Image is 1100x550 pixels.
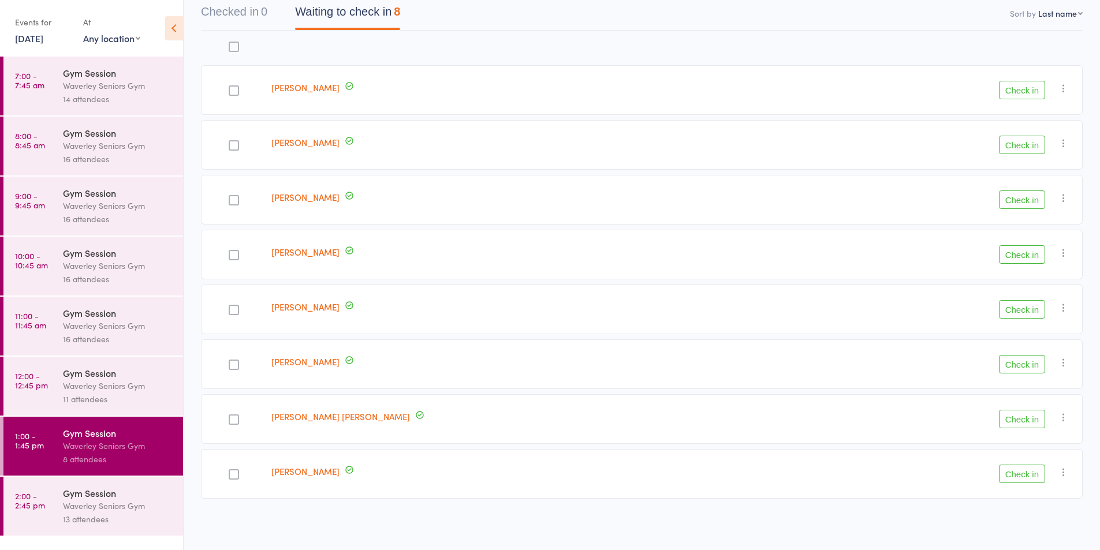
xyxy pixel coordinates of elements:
[83,32,140,44] div: Any location
[1038,8,1077,19] div: Last name
[999,300,1045,319] button: Check in
[63,512,173,526] div: 13 attendees
[271,246,340,258] a: [PERSON_NAME]
[271,356,340,368] a: [PERSON_NAME]
[63,199,173,212] div: Waverley Seniors Gym
[999,245,1045,264] button: Check in
[999,190,1045,209] button: Check in
[63,126,173,139] div: Gym Session
[15,371,48,390] time: 12:00 - 12:45 pm
[999,465,1045,483] button: Check in
[63,139,173,152] div: Waverley Seniors Gym
[271,81,340,93] a: [PERSON_NAME]
[15,251,48,270] time: 10:00 - 10:45 am
[261,5,267,18] div: 0
[15,32,43,44] a: [DATE]
[15,71,44,89] time: 7:00 - 7:45 am
[15,311,46,330] time: 11:00 - 11:45 am
[63,66,173,79] div: Gym Session
[999,410,1045,428] button: Check in
[3,417,183,476] a: 1:00 -1:45 pmGym SessionWaverley Seniors Gym8 attendees
[83,13,140,32] div: At
[271,191,340,203] a: [PERSON_NAME]
[63,246,173,259] div: Gym Session
[63,306,173,319] div: Gym Session
[999,136,1045,154] button: Check in
[15,131,45,149] time: 8:00 - 8:45 am
[271,136,340,148] a: [PERSON_NAME]
[271,301,340,313] a: [PERSON_NAME]
[63,319,173,332] div: Waverley Seniors Gym
[15,491,45,510] time: 2:00 - 2:45 pm
[63,79,173,92] div: Waverley Seniors Gym
[63,499,173,512] div: Waverley Seniors Gym
[3,237,183,295] a: 10:00 -10:45 amGym SessionWaverley Seniors Gym16 attendees
[3,177,183,235] a: 9:00 -9:45 amGym SessionWaverley Seniors Gym16 attendees
[63,439,173,452] div: Waverley Seniors Gym
[63,152,173,166] div: 16 attendees
[63,332,173,346] div: 16 attendees
[63,379,173,392] div: Waverley Seniors Gym
[63,366,173,379] div: Gym Session
[1010,8,1036,19] label: Sort by
[999,355,1045,373] button: Check in
[63,392,173,406] div: 11 attendees
[3,297,183,356] a: 11:00 -11:45 amGym SessionWaverley Seniors Gym16 attendees
[999,81,1045,99] button: Check in
[271,410,410,422] a: [PERSON_NAME] [PERSON_NAME]
[271,465,340,477] a: [PERSON_NAME]
[394,5,400,18] div: 8
[63,272,173,286] div: 16 attendees
[15,13,72,32] div: Events for
[63,92,173,106] div: 14 attendees
[63,259,173,272] div: Waverley Seniors Gym
[63,186,173,199] div: Gym Session
[3,477,183,536] a: 2:00 -2:45 pmGym SessionWaverley Seniors Gym13 attendees
[3,57,183,115] a: 7:00 -7:45 amGym SessionWaverley Seniors Gym14 attendees
[3,357,183,416] a: 12:00 -12:45 pmGym SessionWaverley Seniors Gym11 attendees
[15,431,44,450] time: 1:00 - 1:45 pm
[3,117,183,175] a: 8:00 -8:45 amGym SessionWaverley Seniors Gym16 attendees
[63,487,173,499] div: Gym Session
[63,212,173,226] div: 16 attendees
[63,452,173,466] div: 8 attendees
[63,426,173,439] div: Gym Session
[15,191,45,209] time: 9:00 - 9:45 am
